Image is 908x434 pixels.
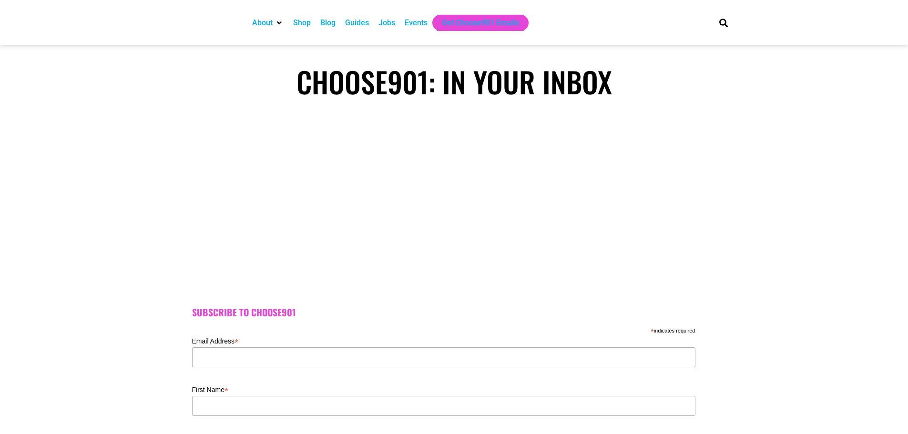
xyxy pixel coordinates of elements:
[192,383,695,394] label: First Name
[192,325,695,334] div: indicates required
[252,17,273,29] a: About
[293,17,311,29] a: Shop
[302,116,607,288] img: Text graphic with "Choose 901" logo. Reads: "7 Things to Do in Memphis This Week. Sign Up Below."...
[247,15,288,31] div: About
[442,17,519,29] a: Get Choose901 Emails
[405,17,428,29] a: Events
[192,334,695,346] label: Email Address
[320,17,336,29] a: Blog
[715,15,731,30] div: Search
[247,15,703,31] nav: Main nav
[192,307,716,318] h2: Subscribe to Choose901
[378,17,395,29] a: Jobs
[345,17,369,29] a: Guides
[173,64,735,99] h1: Choose901: In Your Inbox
